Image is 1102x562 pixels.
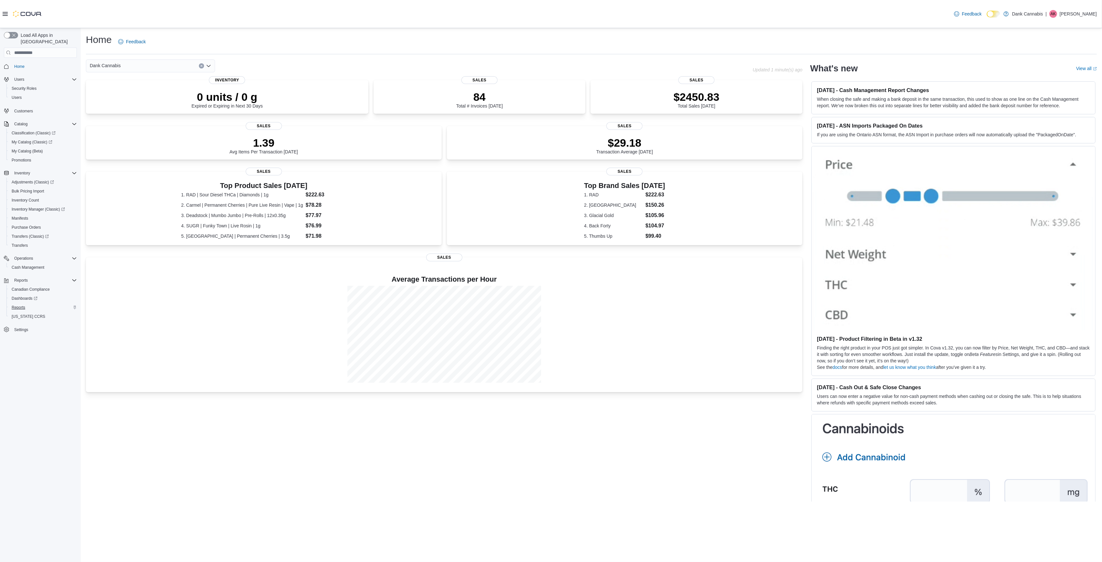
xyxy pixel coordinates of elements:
[9,187,77,195] span: Bulk Pricing Import
[306,222,346,230] dd: $76.99
[181,182,346,190] h3: Top Product Sales [DATE]
[12,120,30,128] button: Catalog
[181,223,303,229] dt: 4. SUGR | Funky Town | Live Rosin | 1g
[9,156,77,164] span: Promotions
[191,90,263,103] p: 0 units / 0 g
[883,365,936,370] a: let us know what you think
[9,129,58,137] a: Classification (Classic)
[230,136,298,154] div: Avg Items Per Transaction [DATE]
[12,140,52,145] span: My Catalog (Classic)
[12,314,45,319] span: [US_STATE] CCRS
[12,107,77,115] span: Customers
[12,198,39,203] span: Inventory Count
[9,224,44,231] a: Purchase Orders
[9,286,77,293] span: Canadian Compliance
[181,212,303,219] dt: 3. Deadstock | Mumbo Jumbo | Pre-Rolls | 12x0.35g
[12,107,36,115] a: Customers
[6,196,79,205] button: Inventory Count
[817,122,1090,129] h3: [DATE] - ASN Imports Packaged On Dates
[461,76,498,84] span: Sales
[817,87,1090,93] h3: [DATE] - Cash Management Report Changes
[9,94,24,101] a: Users
[645,191,665,199] dd: $222.63
[90,62,121,69] span: Dank Cannabis
[12,76,27,83] button: Users
[206,63,211,68] button: Open list of options
[9,264,77,271] span: Cash Management
[6,138,79,147] a: My Catalog (Classic)
[6,214,79,223] button: Manifests
[9,205,77,213] span: Inventory Manager (Classic)
[12,216,28,221] span: Manifests
[584,212,643,219] dt: 3. Glacial Gold
[970,352,998,357] em: Beta Features
[952,7,984,20] a: Feedback
[584,233,643,239] dt: 5. Thumbs Up
[6,156,79,165] button: Promotions
[12,158,31,163] span: Promotions
[9,196,77,204] span: Inventory Count
[14,327,28,332] span: Settings
[1060,10,1097,18] p: [PERSON_NAME]
[126,38,146,45] span: Feedback
[181,233,303,239] dt: 5. [GEOGRAPHIC_DATA] | Permanent Cherries | 3.5g
[9,156,34,164] a: Promotions
[9,147,77,155] span: My Catalog (Beta)
[12,305,25,310] span: Reports
[817,96,1090,109] p: When closing the safe and making a bank deposit in the same transaction, this used to show as one...
[9,129,77,137] span: Classification (Classic)
[306,232,346,240] dd: $71.98
[1,325,79,334] button: Settings
[596,136,653,149] p: $29.18
[86,33,112,46] h1: Home
[9,147,46,155] a: My Catalog (Beta)
[306,201,346,209] dd: $78.28
[1,169,79,178] button: Inventory
[191,90,263,109] div: Expired or Expiring in Next 30 Days
[584,202,643,208] dt: 2. [GEOGRAPHIC_DATA]
[817,364,1090,370] p: See the for more details, and after you’ve given it a try.
[6,205,79,214] a: Inventory Manager (Classic)
[9,304,77,311] span: Reports
[426,254,462,261] span: Sales
[6,263,79,272] button: Cash Management
[753,67,802,72] p: Updated 1 minute(s) ago
[306,212,346,219] dd: $77.97
[9,85,77,92] span: Security Roles
[9,313,77,320] span: Washington CCRS
[9,242,77,249] span: Transfers
[12,326,77,334] span: Settings
[810,63,858,74] h2: What's new
[12,225,41,230] span: Purchase Orders
[9,138,77,146] span: My Catalog (Classic)
[9,313,48,320] a: [US_STATE] CCRS
[9,178,77,186] span: Adjustments (Classic)
[9,85,39,92] a: Security Roles
[306,191,346,199] dd: $222.63
[12,180,54,185] span: Adjustments (Classic)
[1,62,79,71] button: Home
[645,201,665,209] dd: $150.26
[1045,10,1047,18] p: |
[962,11,982,17] span: Feedback
[606,122,643,130] span: Sales
[6,187,79,196] button: Bulk Pricing Import
[4,59,77,351] nav: Complex example
[9,196,42,204] a: Inventory Count
[209,76,245,84] span: Inventory
[987,11,1000,17] input: Dark Mode
[9,214,31,222] a: Manifests
[6,93,79,102] button: Users
[674,90,719,109] div: Total Sales [DATE]
[833,365,842,370] a: docs
[9,205,67,213] a: Inventory Manager (Classic)
[12,189,44,194] span: Bulk Pricing Import
[6,84,79,93] button: Security Roles
[1051,10,1056,18] span: AK
[6,303,79,312] button: Reports
[6,147,79,156] button: My Catalog (Beta)
[9,286,52,293] a: Canadian Compliance
[181,202,303,208] dt: 2. Carmel | Permanent Cherries | Pure Live Resin | Vape | 1g
[9,224,77,231] span: Purchase Orders
[181,192,303,198] dt: 1. RAD | Sour Diesel THCa | Diamonds | 1g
